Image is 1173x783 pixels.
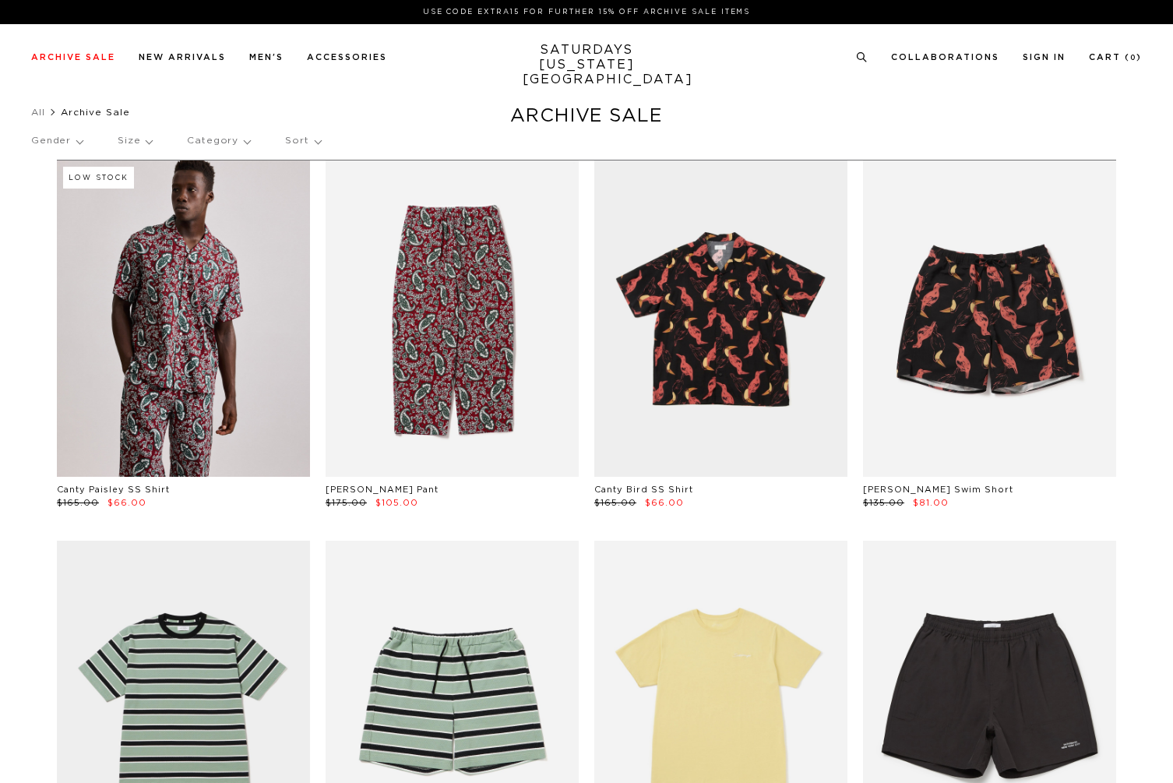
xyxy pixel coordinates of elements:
[1089,53,1142,62] a: Cart (0)
[31,123,83,159] p: Gender
[31,108,45,117] a: All
[37,6,1136,18] p: Use Code EXTRA15 for Further 15% Off Archive Sale Items
[326,499,367,507] span: $175.00
[307,53,387,62] a: Accessories
[594,499,636,507] span: $165.00
[913,499,949,507] span: $81.00
[63,167,134,189] div: Low Stock
[1130,55,1136,62] small: 0
[326,485,439,494] a: [PERSON_NAME] Pant
[118,123,152,159] p: Size
[249,53,284,62] a: Men's
[61,108,130,117] span: Archive Sale
[57,485,170,494] a: Canty Paisley SS Shirt
[523,43,651,87] a: SATURDAYS[US_STATE][GEOGRAPHIC_DATA]
[31,53,115,62] a: Archive Sale
[375,499,418,507] span: $105.00
[891,53,999,62] a: Collaborations
[1023,53,1066,62] a: Sign In
[107,499,146,507] span: $66.00
[863,499,904,507] span: $135.00
[57,499,99,507] span: $165.00
[645,499,684,507] span: $66.00
[594,485,693,494] a: Canty Bird SS Shirt
[139,53,226,62] a: New Arrivals
[863,485,1013,494] a: [PERSON_NAME] Swim Short
[285,123,320,159] p: Sort
[187,123,250,159] p: Category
